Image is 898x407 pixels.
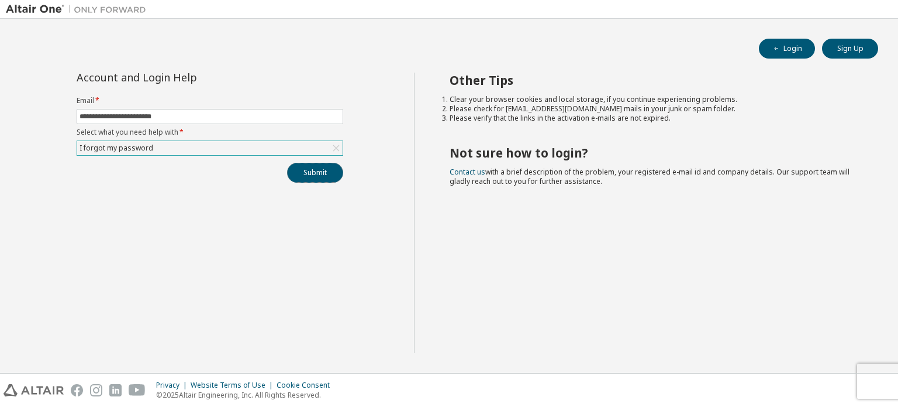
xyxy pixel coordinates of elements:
[90,384,102,396] img: instagram.svg
[156,381,191,390] div: Privacy
[450,104,858,114] li: Please check for [EMAIL_ADDRESS][DOMAIN_NAME] mails in your junk or spam folder.
[277,381,337,390] div: Cookie Consent
[77,128,343,137] label: Select what you need help with
[450,167,485,177] a: Contact us
[759,39,815,59] button: Login
[109,384,122,396] img: linkedin.svg
[78,142,155,155] div: I forgot my password
[77,73,290,82] div: Account and Login Help
[77,141,343,155] div: I forgot my password
[450,114,858,123] li: Please verify that the links in the activation e-mails are not expired.
[71,384,83,396] img: facebook.svg
[6,4,152,15] img: Altair One
[4,384,64,396] img: altair_logo.svg
[191,381,277,390] div: Website Terms of Use
[450,73,858,88] h2: Other Tips
[77,96,343,105] label: Email
[450,145,858,160] h2: Not sure how to login?
[156,390,337,400] p: © 2025 Altair Engineering, Inc. All Rights Reserved.
[129,384,146,396] img: youtube.svg
[822,39,878,59] button: Sign Up
[450,167,849,186] span: with a brief description of the problem, your registered e-mail id and company details. Our suppo...
[450,95,858,104] li: Clear your browser cookies and local storage, if you continue experiencing problems.
[287,163,343,183] button: Submit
